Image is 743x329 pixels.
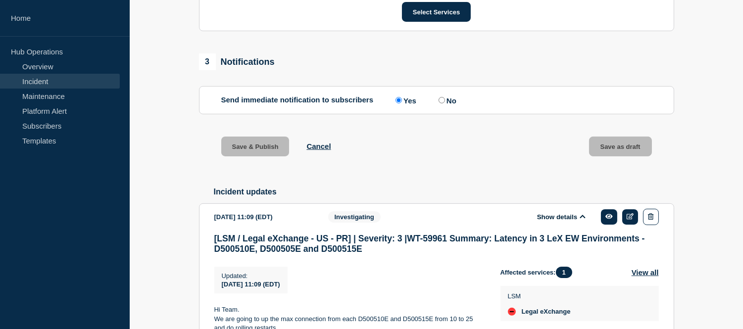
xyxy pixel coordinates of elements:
h3: [LSM / Legal eXchange - US - PR] | Severity: 3 |WT-59961 Summary: Latency in 3 LeX EW Environment... [214,234,659,254]
div: Send immediate notification to subscribers [221,95,652,105]
label: Yes [393,95,416,105]
p: Hi Team. [214,305,485,314]
button: Select Services [402,2,471,22]
div: down [508,308,516,316]
span: Investigating [328,211,381,223]
p: Updated : [222,272,280,280]
p: LSM [508,292,571,300]
button: View all [632,267,659,278]
h2: Incident updates [214,188,674,196]
span: Affected services: [500,267,577,278]
span: [DATE] 11:09 (EDT) [222,281,280,288]
span: 3 [199,53,216,70]
label: No [436,95,456,105]
input: Yes [396,97,402,103]
p: Send immediate notification to subscribers [221,95,374,105]
button: Cancel [306,142,331,150]
button: Show details [534,213,589,221]
span: Legal eXchange [522,308,571,316]
span: 1 [556,267,572,278]
div: Notifications [199,53,275,70]
button: Save as draft [589,137,652,156]
button: Save & Publish [221,137,290,156]
input: No [439,97,445,103]
div: [DATE] 11:09 (EDT) [214,209,313,225]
